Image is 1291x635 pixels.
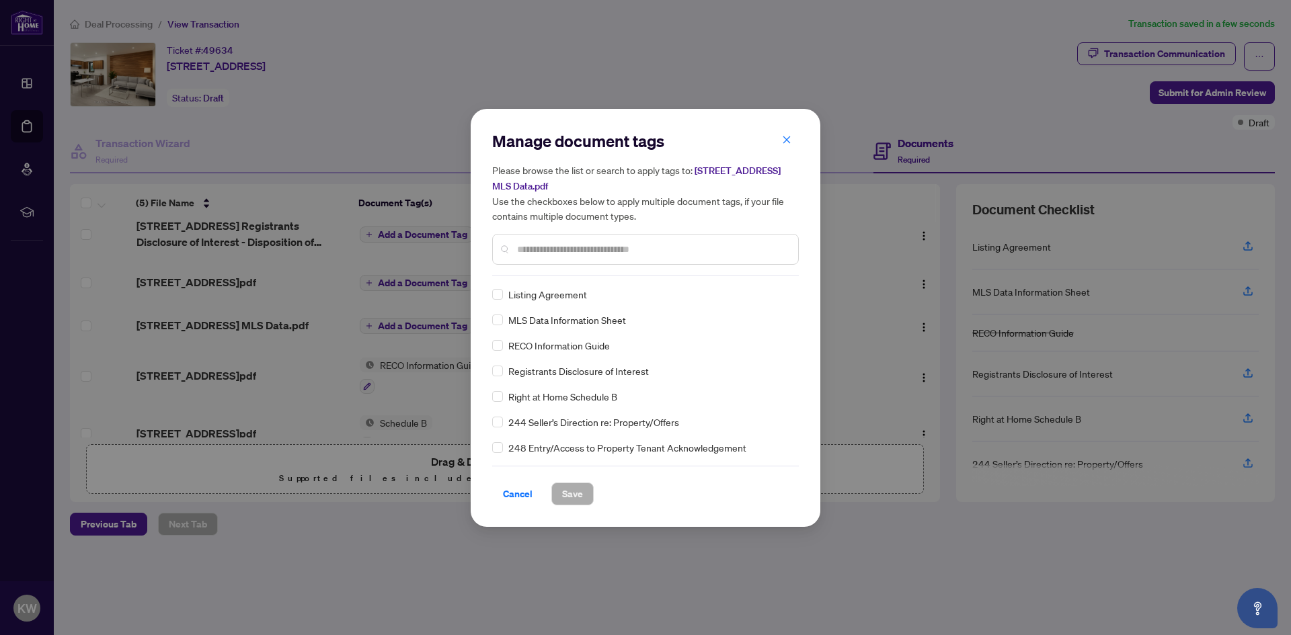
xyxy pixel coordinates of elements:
span: MLS Data Information Sheet [508,312,626,327]
span: RECO Information Guide [508,338,610,353]
span: Right at Home Schedule B [508,389,617,404]
span: Listing Agreement [508,287,587,302]
span: Registrants Disclosure of Interest [508,364,649,378]
span: 248 Entry/Access to Property Tenant Acknowledgement [508,440,746,455]
button: Open asap [1237,588,1278,628]
span: Cancel [503,483,533,505]
span: [STREET_ADDRESS] MLS Data.pdf [492,165,781,192]
span: 244 Seller’s Direction re: Property/Offers [508,415,679,429]
h2: Manage document tags [492,130,799,152]
h5: Please browse the list or search to apply tags to: Use the checkboxes below to apply multiple doc... [492,163,799,223]
span: close [782,135,791,144]
button: Save [551,482,594,505]
button: Cancel [492,482,543,505]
